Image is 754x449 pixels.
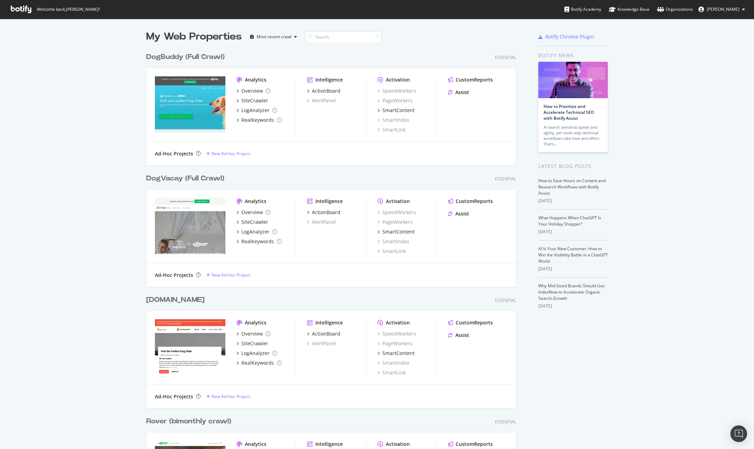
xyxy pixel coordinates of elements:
[241,228,270,235] div: LogAnalyzer
[495,176,516,182] div: Essential
[257,35,291,39] div: Most recent crawl
[245,76,266,83] div: Analytics
[241,238,274,245] div: RealKeywords
[206,272,250,278] a: New Ad-Hoc Project
[378,126,406,133] div: SmartLink
[538,229,608,235] div: [DATE]
[237,97,268,104] a: SiteCrawler
[307,330,340,337] a: ActionBoard
[146,30,242,44] div: My Web Properties
[538,246,608,264] a: AI Is Your New Customer: How to Win the Visibility Battle in a ChatGPT World
[146,52,225,62] div: DogBuddy (Full Crawl)
[707,6,739,12] span: Jonathan Baldwin
[455,89,469,96] div: Assist
[241,350,270,357] div: LogAnalyzer
[307,340,336,347] a: AlertPanel
[36,7,99,12] span: Welcome back, [PERSON_NAME] !
[245,198,266,205] div: Analytics
[315,441,343,448] div: Intelligence
[237,359,282,366] a: RealKeywords
[386,198,410,205] div: Activation
[378,107,415,114] a: SmartContent
[448,441,493,448] a: CustomReports
[378,97,413,104] a: PageWorkers
[448,332,469,339] a: Assist
[378,117,409,124] a: SmartIndex
[237,87,271,94] a: Overview
[448,319,493,326] a: CustomReports
[241,97,268,104] div: SiteCrawler
[312,87,340,94] div: ActionBoard
[155,150,193,157] div: Ad-Hoc Projects
[307,97,336,104] a: AlertPanel
[538,266,608,272] div: [DATE]
[538,162,608,170] div: Latest Blog Posts
[237,228,277,235] a: LogAnalyzer
[544,103,594,121] a: How to Prioritize and Accelerate Technical SEO with Botify Assist
[315,76,343,83] div: Intelligence
[237,330,271,337] a: Overview
[386,319,410,326] div: Activation
[146,295,207,305] a: [DOMAIN_NAME]
[378,359,409,366] a: SmartIndex
[237,117,282,124] a: RealKeywords
[378,350,415,357] a: SmartContent
[307,219,336,226] a: AlertPanel
[206,393,250,399] a: New Ad-Hoc Project
[378,369,406,376] a: SmartLink
[378,248,406,255] a: SmartLink
[495,419,516,425] div: Essential
[241,87,263,94] div: Overview
[237,219,268,226] a: SiteCrawler
[538,283,605,301] a: Why Mid-Sized Brands Should Use IndexNow to Accelerate Organic Search Growth
[730,425,747,442] div: Open Intercom Messenger
[386,441,410,448] div: Activation
[241,117,274,124] div: RealKeywords
[538,215,601,227] a: What Happens When ChatGPT Is Your Holiday Shopper?
[378,228,415,235] a: SmartContent
[456,441,493,448] div: CustomReports
[146,173,224,184] div: DogVacay (Full Crawl)
[241,107,270,114] div: LogAnalyzer
[241,219,268,226] div: SiteCrawler
[378,238,409,245] div: SmartIndex
[206,151,250,156] a: New Ad-Hoc Project
[538,52,608,59] div: Botify news
[155,393,193,400] div: Ad-Hoc Projects
[312,209,340,216] div: ActionBoard
[146,295,205,305] div: [DOMAIN_NAME]
[538,33,594,40] a: Botify Chrome Plugin
[448,198,493,205] a: CustomReports
[378,87,416,94] a: SpeedWorkers
[307,209,340,216] a: ActionBoard
[495,297,516,303] div: Essential
[456,76,493,83] div: CustomReports
[237,350,277,357] a: LogAnalyzer
[455,210,469,217] div: Assist
[609,6,649,13] div: Knowledge Base
[564,6,601,13] div: Botify Academy
[455,332,469,339] div: Assist
[241,209,263,216] div: Overview
[378,340,413,347] a: PageWorkers
[237,340,268,347] a: SiteCrawler
[155,272,193,279] div: Ad-Hoc Projects
[315,198,343,205] div: Intelligence
[212,393,250,399] div: New Ad-Hoc Project
[312,330,340,337] div: ActionBoard
[241,330,263,337] div: Overview
[545,33,594,40] div: Botify Chrome Plugin
[378,219,413,226] a: PageWorkers
[305,31,382,43] input: Search
[538,62,608,98] img: How to Prioritize and Accelerate Technical SEO with Botify Assist
[448,76,493,83] a: CustomReports
[378,209,416,216] div: SpeedWorkers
